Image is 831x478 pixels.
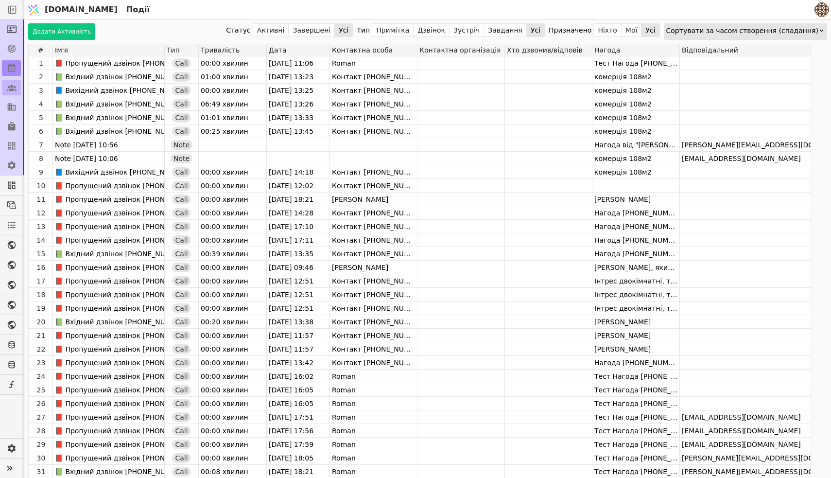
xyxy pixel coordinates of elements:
div: Call [172,290,190,300]
span: [DOMAIN_NAME] [45,4,118,16]
div: комерція 108м2 [592,97,679,111]
div: 24 [30,370,52,383]
div: 00:00 хвилин [199,370,266,383]
div: # [29,44,53,56]
div: 00:00 хвилин [199,233,266,247]
div: Roman [330,383,417,397]
div: Контакт [PHONE_NUMBER] [330,301,417,315]
span: Дата [269,46,286,54]
div: Call [172,453,190,463]
div: 📗 Вхідний дзвінок [PHONE_NUMBER] [55,247,164,260]
div: 📗 Вхідний дзвінок [PHONE_NUMBER] [55,315,164,328]
div: 00:00 хвилин [199,451,266,465]
div: [DATE] 14:28 [267,206,329,220]
div: 📕 Пропущений дзвінок [PHONE_NUMBER] [55,438,164,451]
div: Call [172,208,190,218]
div: 13 [30,220,52,233]
span: Нагода [594,46,620,54]
div: Контакт [PHONE_NUMBER] [330,329,417,342]
div: 📕 Пропущений дзвінок [PHONE_NUMBER] [55,451,164,464]
div: [DATE] 11:06 [267,56,329,70]
div: 00:00 хвилин [199,383,266,397]
button: Дзвінок [414,23,450,37]
div: 00:00 хвилин [199,288,266,301]
div: [DATE] 11:57 [267,342,329,356]
button: Додати Активність [28,23,95,40]
div: Контакт [PHONE_NUMBER] [330,206,417,220]
div: [DATE] 17:56 [267,424,329,438]
div: [PERSON_NAME], який купив в [GEOGRAPHIC_DATA] [592,261,679,274]
div: 7 [30,138,52,152]
div: 📕 Пропущений дзвінок [PHONE_NUMBER] [55,342,164,355]
div: 29 [30,438,52,451]
div: 📕 Пропущений дзвінок [PHONE_NUMBER] [55,56,164,70]
div: [EMAIL_ADDRESS][DOMAIN_NAME] [680,410,811,424]
div: [DATE] 13:33 [267,111,329,124]
div: [PERSON_NAME] [592,342,679,356]
div: [PERSON_NAME] [592,329,679,342]
div: Call [172,222,190,231]
div: 00:00 хвилин [199,424,266,438]
button: Ніхто [594,23,621,37]
div: 📗 Вхідний дзвінок [PHONE_NUMBER] [55,97,164,110]
div: Контакт [PHONE_NUMBER] [330,233,417,247]
div: [DATE] 11:57 [267,329,329,342]
div: 14 [30,233,52,247]
div: Контакт [PHONE_NUMBER] [330,274,417,288]
div: Тест Нагода [PHONE_NUMBER] [592,424,679,438]
div: Тест Нагода [PHONE_NUMBER] [592,383,679,397]
div: [DATE] 13:45 [267,124,329,138]
div: Call [172,385,190,395]
div: [DATE] 12:51 [267,301,329,315]
div: 📕 Пропущений дзвінок [PHONE_NUMBER] [55,288,164,301]
div: Call [172,195,190,204]
div: Контакт [PHONE_NUMBER] [330,124,417,138]
div: Контакт [PHONE_NUMBER] [330,179,417,193]
div: Roman [330,438,417,451]
div: Контакт [PHONE_NUMBER] [330,111,417,124]
div: Roman [330,424,417,438]
div: 00:39 хвилин [199,247,266,261]
button: Мої [622,23,642,37]
div: 00:00 хвилин [199,179,266,193]
div: Тест Нагода [PHONE_NUMBER] [592,397,679,410]
div: Контакт [PHONE_NUMBER] [330,84,417,97]
div: [EMAIL_ADDRESS][DOMAIN_NAME] [680,152,811,165]
div: 00:00 хвилин [199,410,266,424]
div: 00:25 хвилин [199,124,266,138]
div: 00:00 хвилин [199,274,266,288]
div: [PERSON_NAME] [330,261,417,274]
img: Logo [26,0,41,19]
div: [DATE] 09:46 [267,261,329,274]
div: 11 [30,193,52,206]
div: 01:00 хвилин [199,70,266,84]
div: комерція 108м2 [592,84,679,97]
div: Call [172,181,190,191]
span: Тривалість [201,46,240,54]
div: 📕 Пропущений дзвінок [PHONE_NUMBER] [55,397,164,410]
div: [DATE] 13:42 [267,356,329,370]
div: Нагода [PHONE_NUMBER] [592,220,679,233]
div: 30 [30,451,52,465]
div: 19 [30,301,52,315]
div: 00:00 хвилин [199,220,266,233]
div: Контакт [PHONE_NUMBER] [330,288,417,301]
div: 00:00 хвилин [199,356,266,370]
div: Контакт [PHONE_NUMBER] [330,165,417,179]
span: Тип [167,46,180,54]
div: [DATE] 12:02 [267,179,329,193]
div: Call [172,99,190,109]
div: 4 [30,97,52,111]
div: 12 [30,206,52,220]
span: Відповідальний [682,46,738,54]
div: [EMAIL_ADDRESS][DOMAIN_NAME] [680,438,811,451]
div: Call [172,113,190,123]
div: Тест Нагода [PHONE_NUMBER] [592,56,679,70]
div: 📕 Пропущений дзвінок [PHONE_NUMBER] [55,220,164,233]
div: Інтрес двокімнатні, трикімнатні [592,274,679,288]
div: Call [172,86,190,95]
div: Призначено [549,23,591,37]
div: Тест Нагода [PHONE_NUMBER] [592,410,679,424]
div: [PERSON_NAME] [330,193,417,206]
div: 01:01 хвилин [199,111,266,124]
